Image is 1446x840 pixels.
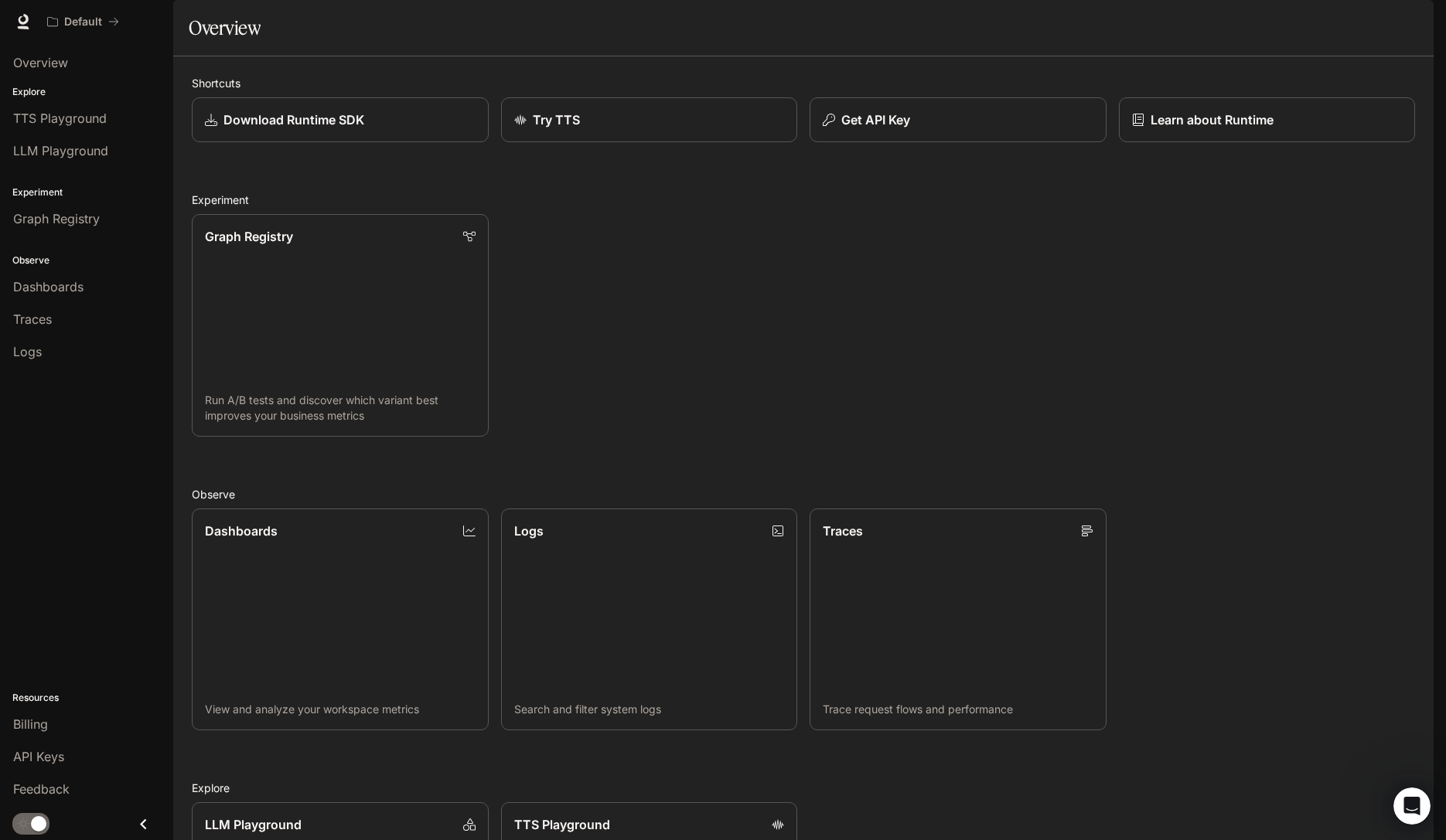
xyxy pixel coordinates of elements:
[810,97,1107,142] button: Get API Key
[1393,787,1431,825] iframe: Intercom live chat
[192,486,1415,502] h2: Observe
[189,12,261,43] h1: Overview
[501,97,798,142] a: Try TTS
[514,522,544,540] p: Logs
[205,393,476,423] p: Run A/B tests and discover which variant best improves your business metrics
[823,522,863,540] p: Traces
[205,227,293,246] p: Graph Registry
[205,702,476,717] p: View and analyze your workspace metrics
[64,15,102,29] p: Default
[192,75,1415,91] h2: Shortcuts
[192,192,1415,208] h2: Experiment
[192,508,489,731] a: DashboardsView and analyze your workspace metrics
[1151,111,1274,129] p: Learn about Runtime
[514,815,610,834] p: TTS Playground
[810,508,1107,731] a: TracesTrace request flows and performance
[841,111,910,129] p: Get API Key
[192,780,1415,796] h2: Explore
[192,214,489,437] a: Graph RegistryRun A/B tests and discover which variant best improves your business metrics
[823,702,1093,717] p: Trace request flows and performance
[205,522,278,540] p: Dashboards
[514,702,785,717] p: Search and filter system logs
[205,815,302,834] p: LLM Playground
[533,111,580,129] p: Try TTS
[40,6,126,37] button: All workspaces
[1119,97,1416,142] a: Learn about Runtime
[223,111,364,129] p: Download Runtime SDK
[501,508,798,731] a: LogsSearch and filter system logs
[192,97,489,142] a: Download Runtime SDK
